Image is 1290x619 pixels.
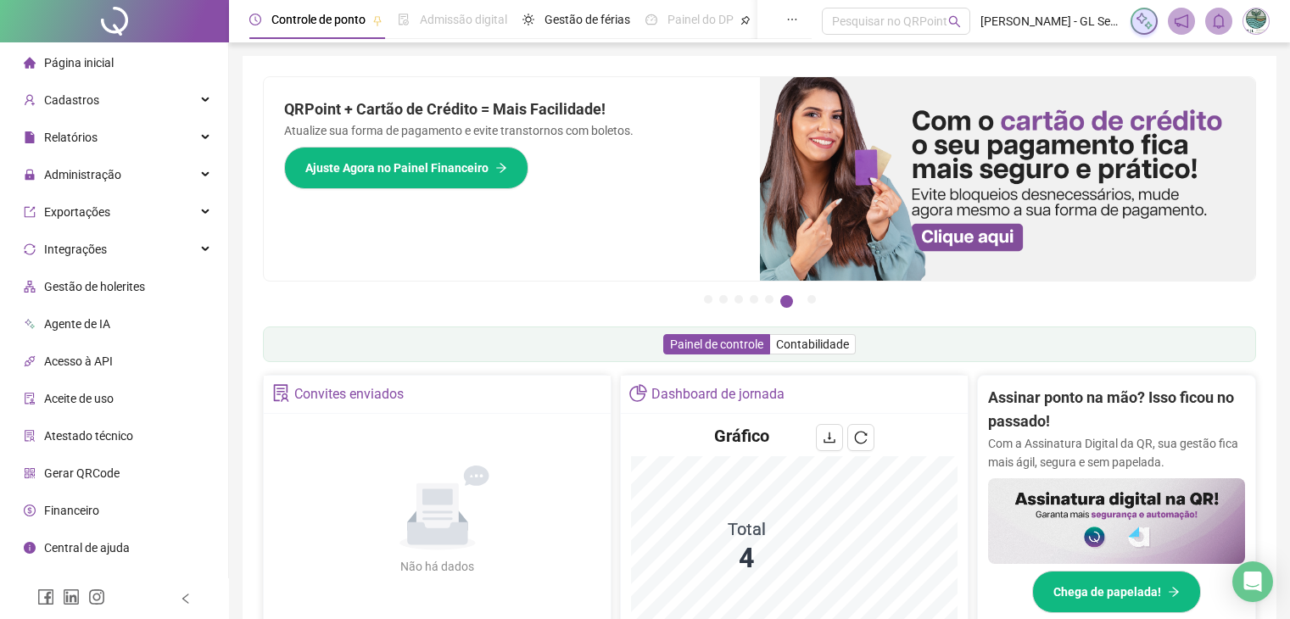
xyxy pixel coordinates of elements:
[780,295,793,308] button: 6
[765,295,773,304] button: 5
[24,542,36,554] span: info-circle
[272,384,290,402] span: solution
[522,14,534,25] span: sun
[44,392,114,405] span: Aceite de uso
[544,13,630,26] span: Gestão de férias
[37,588,54,605] span: facebook
[88,588,105,605] span: instagram
[24,206,36,218] span: export
[44,317,110,331] span: Agente de IA
[1174,14,1189,29] span: notification
[807,295,816,304] button: 7
[1032,571,1201,613] button: Chega de papelada!
[980,12,1120,31] span: [PERSON_NAME] - GL Serviços Ambientais LTDA
[1243,8,1269,34] img: 86609
[714,424,769,448] h4: Gráfico
[651,380,785,409] div: Dashboard de jornada
[760,77,1256,281] img: banner%2F75947b42-3b94-469c-a360-407c2d3115d7.png
[854,431,868,444] span: reload
[24,169,36,181] span: lock
[948,15,961,28] span: search
[44,131,98,144] span: Relatórios
[786,14,798,25] span: ellipsis
[750,295,758,304] button: 4
[24,94,36,106] span: user-add
[63,588,80,605] span: linkedin
[988,386,1245,434] h2: Assinar ponto na mão? Isso ficou no passado!
[24,131,36,143] span: file
[24,430,36,442] span: solution
[645,14,657,25] span: dashboard
[667,13,734,26] span: Painel do DP
[823,431,836,444] span: download
[734,295,743,304] button: 3
[284,121,740,140] p: Atualize sua forma de pagamento e evite transtornos com boletos.
[44,205,110,219] span: Exportações
[24,281,36,293] span: apartment
[44,93,99,107] span: Cadastros
[305,159,489,177] span: Ajuste Agora no Painel Financeiro
[294,380,404,409] div: Convites enviados
[988,478,1245,564] img: banner%2F02c71560-61a6-44d4-94b9-c8ab97240462.png
[44,541,130,555] span: Central de ajuda
[44,280,145,293] span: Gestão de holerites
[271,13,366,26] span: Controle de ponto
[24,467,36,479] span: qrcode
[372,15,383,25] span: pushpin
[24,57,36,69] span: home
[1135,12,1153,31] img: sparkle-icon.fc2bf0ac1784a2077858766a79e2daf3.svg
[249,14,261,25] span: clock-circle
[1168,586,1180,598] span: arrow-right
[44,56,114,70] span: Página inicial
[44,243,107,256] span: Integrações
[704,295,712,304] button: 1
[24,505,36,516] span: dollar
[44,504,99,517] span: Financeiro
[24,355,36,367] span: api
[284,98,740,121] h2: QRPoint + Cartão de Crédito = Mais Facilidade!
[420,13,507,26] span: Admissão digital
[360,557,516,576] div: Não há dados
[44,168,121,181] span: Administração
[24,243,36,255] span: sync
[44,466,120,480] span: Gerar QRCode
[988,434,1245,471] p: Com a Assinatura Digital da QR, sua gestão fica mais ágil, segura e sem papelada.
[1232,561,1273,602] div: Open Intercom Messenger
[495,162,507,174] span: arrow-right
[776,337,849,351] span: Contabilidade
[740,15,751,25] span: pushpin
[24,393,36,404] span: audit
[44,429,133,443] span: Atestado técnico
[719,295,728,304] button: 2
[1053,583,1161,601] span: Chega de papelada!
[670,337,763,351] span: Painel de controle
[44,354,113,368] span: Acesso à API
[284,147,528,189] button: Ajuste Agora no Painel Financeiro
[629,384,647,402] span: pie-chart
[398,14,410,25] span: file-done
[1211,14,1226,29] span: bell
[180,593,192,605] span: left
